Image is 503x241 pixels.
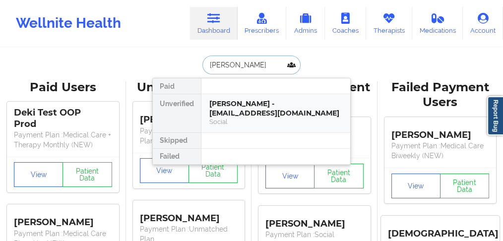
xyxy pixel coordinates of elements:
[7,80,119,95] div: Paid Users
[14,130,112,150] p: Payment Plan : Medical Care + Therapy Monthly (NEW)
[140,158,189,183] button: View
[286,7,325,40] a: Admins
[391,141,490,161] p: Payment Plan : Medical Care Biweekly (NEW)
[133,80,245,95] div: Unverified Users
[190,7,238,40] a: Dashboard
[391,174,440,198] button: View
[265,164,314,188] button: View
[463,7,503,40] a: Account
[325,7,366,40] a: Coaches
[440,174,489,198] button: Patient Data
[153,94,201,133] div: Unverified
[140,205,238,224] div: [PERSON_NAME]
[63,162,112,187] button: Patient Data
[384,80,497,111] div: Failed Payment Users
[14,210,112,229] div: [PERSON_NAME]
[153,133,201,149] div: Skipped
[14,107,112,130] div: Deki Test OOP Prod
[140,126,238,146] p: Payment Plan : Unmatched Plan
[14,162,63,187] button: View
[366,7,412,40] a: Therapists
[189,158,238,183] button: Patient Data
[265,211,364,230] div: [PERSON_NAME]
[412,7,463,40] a: Medications
[209,99,342,118] div: [PERSON_NAME] - [EMAIL_ADDRESS][DOMAIN_NAME]
[209,118,342,126] div: Social
[314,164,363,188] button: Patient Data
[153,78,201,94] div: Paid
[265,230,364,240] p: Payment Plan : Social
[391,122,490,141] div: [PERSON_NAME]
[238,7,287,40] a: Prescribers
[153,149,201,165] div: Failed
[487,96,503,135] a: Report Bug
[140,107,238,126] div: [PERSON_NAME]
